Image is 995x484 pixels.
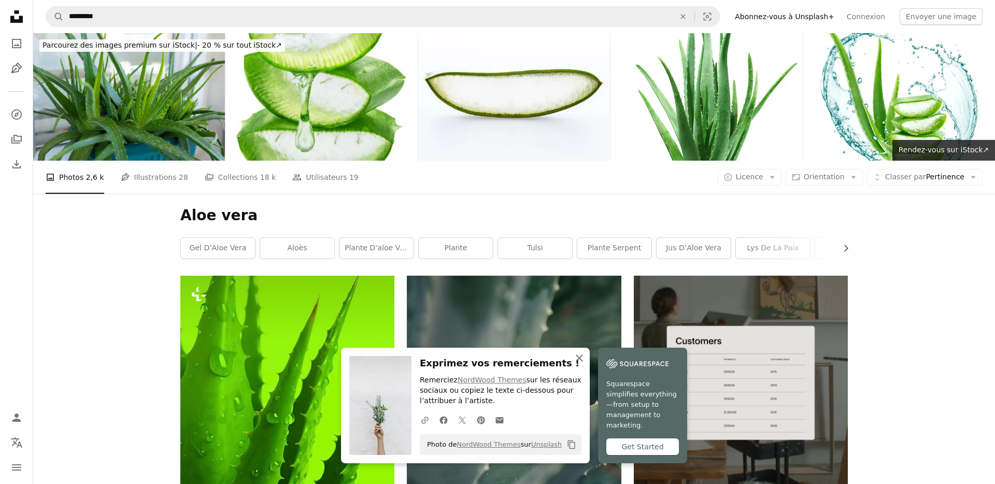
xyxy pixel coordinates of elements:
[46,7,64,26] button: Rechercher sur Unsplash
[419,238,493,259] a: plante
[418,33,610,161] img: One slice of green aloe vera on white background
[339,238,414,259] a: Plante d’aloe vera
[453,409,472,430] a: Partagez-leTwitter
[458,376,527,384] a: NordWood Themes
[260,172,276,183] span: 18 k
[420,356,581,371] h3: Exprimez vos remerciements !
[490,409,509,430] a: Partager par mail
[422,436,562,453] span: Photo de sur
[420,375,581,406] p: Remerciez sur les réseaux sociaux ou copiez le texte ci-dessous pour l’attribuer à l’artiste.
[121,161,188,194] a: Illustrations 28
[606,379,679,431] span: Squarespace simplifies everything—from setup to management to marketing.
[6,407,27,428] a: Connexion / S’inscrire
[205,161,276,194] a: Collections 18 k
[695,7,720,26] button: Recherche de visuels
[900,8,983,25] button: Envoyer une image
[531,440,562,448] a: Unsplash
[180,432,394,441] a: une plante verte avec des gouttes d’eau dessus
[736,173,763,181] span: Licence
[292,161,359,194] a: Utilisateurs 19
[42,41,197,49] span: Parcourez des images premium sur iStock |
[736,238,810,259] a: Lys de la paix
[804,173,845,181] span: Orientation
[892,140,995,161] a: Rendez-vous sur iStock↗
[885,172,964,182] span: Pertinence
[899,146,989,154] span: Rendez-vous sur iStock ↗
[6,129,27,150] a: Collections
[46,6,720,27] form: Rechercher des visuels sur tout le site
[6,154,27,175] a: Historique de téléchargement
[33,33,291,58] a: Parcourez des images premium sur iStock|- 20 % sur tout iStock↗
[841,8,891,25] a: Connexion
[606,356,669,372] img: file-1747939142011-51e5cc87e3c9
[577,238,651,259] a: plante serpent
[6,6,27,29] a: Accueil — Unsplash
[260,238,334,259] a: Aloès
[729,8,841,25] a: Abonnez-vous à Unsplash+
[179,172,188,183] span: 28
[6,104,27,125] a: Explorer
[718,169,781,186] button: Licence
[498,238,572,259] a: Tulsi
[349,172,359,183] span: 19
[867,169,983,186] button: Classer parPertinence
[657,238,731,259] a: Jus d’Aloe Vera
[472,409,490,430] a: Partagez-lePinterest
[6,457,27,478] button: Menu
[42,41,282,49] span: - 20 % sur tout iStock ↗
[672,7,694,26] button: Effacer
[885,173,926,181] span: Classer par
[803,33,995,161] img: Tranches d’aloe vera avec éclaboussures d’eau isolées
[434,409,453,430] a: Partagez-leFacebook
[786,169,863,186] button: Orientation
[6,432,27,453] button: Langue
[181,238,255,259] a: Gel d’Aloe Vera
[836,238,848,259] button: faire défiler la liste vers la droite
[606,438,679,455] div: Get Started
[815,238,889,259] a: lavande
[180,206,848,225] h1: Aloe vera
[6,33,27,54] a: Photos
[611,33,803,161] img: Aloe Vera
[598,348,687,463] a: Squarespace simplifies everything—from setup to management to marketing.Get Started
[457,440,520,448] a: NordWood Themes
[226,33,418,161] img: Pile de trois tranches d’aloe vera et goutte de gel d’aloe vera, macro prise isolée sur fond blanc.
[563,436,580,453] button: Copier dans le presse-papier
[6,58,27,79] a: Illustrations
[33,33,225,161] img: Usine d’Aloe Vera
